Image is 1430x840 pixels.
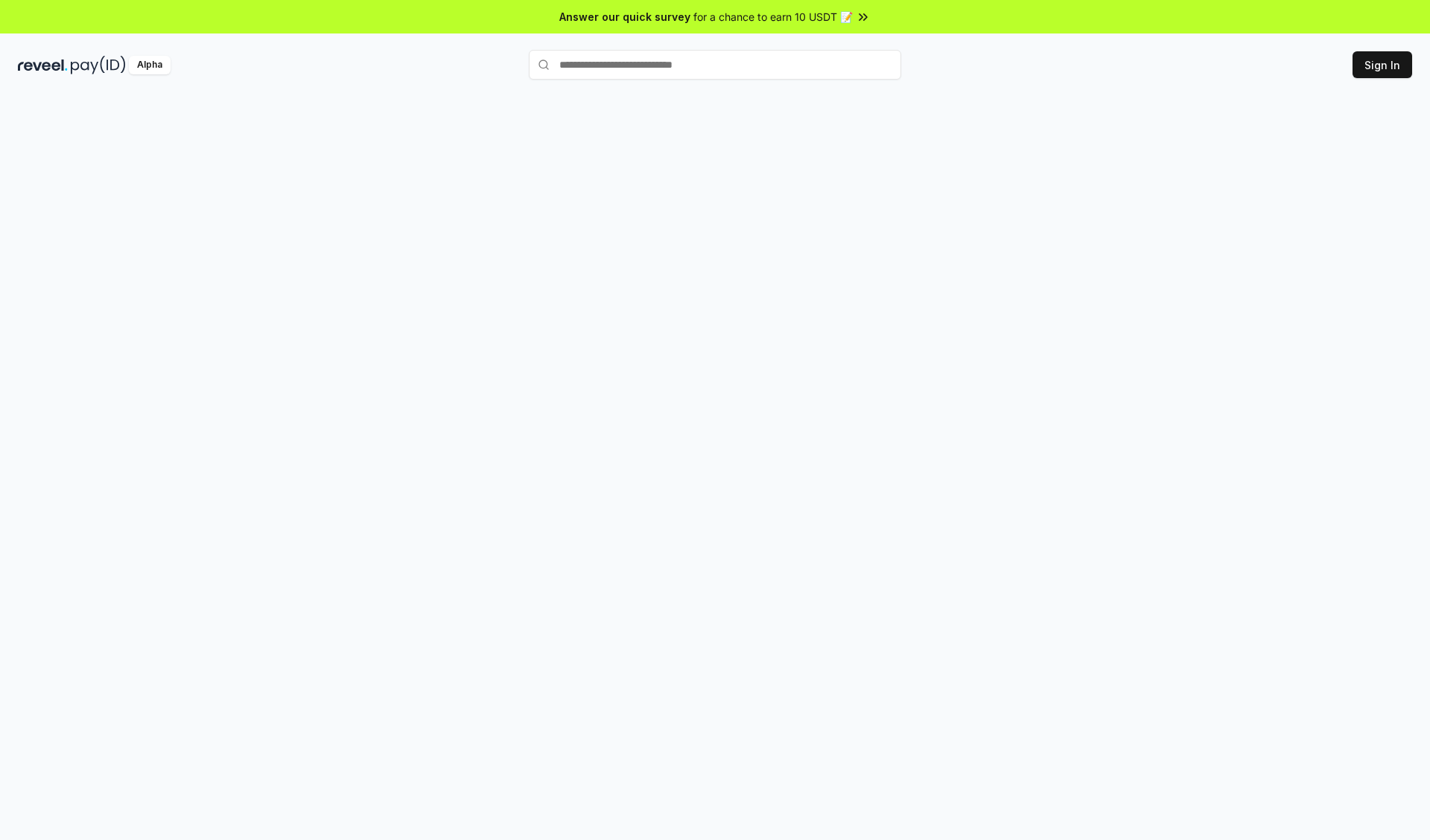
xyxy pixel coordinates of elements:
span: for a chance to earn 10 USDT 📝 [693,9,853,25]
span: Answer our quick survey [559,9,690,25]
button: Sign In [1353,51,1412,78]
div: Alpha [129,56,171,74]
img: reveel_dark [18,56,68,74]
img: pay_id [71,56,126,74]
